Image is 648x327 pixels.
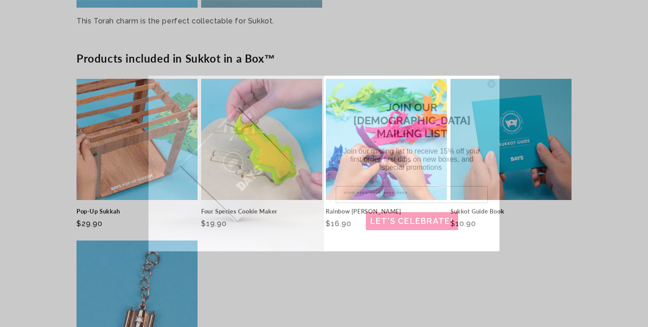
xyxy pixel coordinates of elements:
span: Join our mailing list to receive 15% off your first order, first dibs on new boxes, and special p... [343,147,480,171]
input: Enter your email address [336,186,488,203]
button: LET'S CELEBRATE! [366,212,458,230]
img: d3790c2f-0e0c-4c72-ba1e-9ed984504164.jpeg [148,76,324,251]
button: Close dialog [487,79,496,88]
span: JOIN OUR [DEMOGRAPHIC_DATA] MAILING LIST [353,101,471,140]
